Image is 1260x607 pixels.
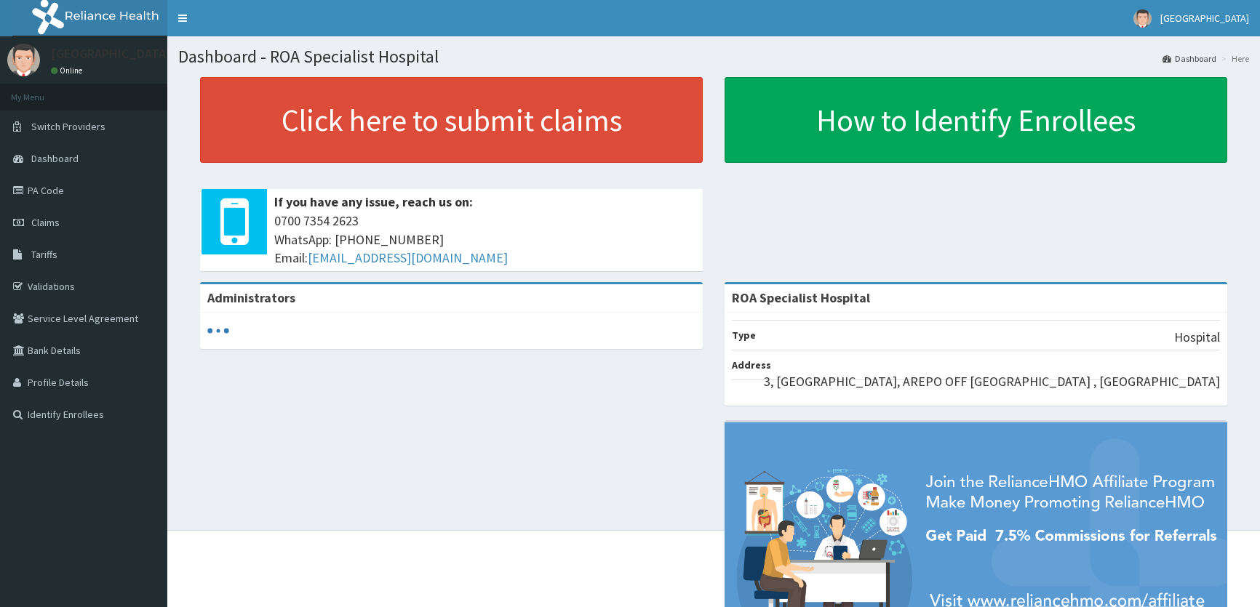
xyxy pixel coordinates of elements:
[274,193,473,210] b: If you have any issue, reach us on:
[1163,52,1216,65] a: Dashboard
[1160,12,1249,25] span: [GEOGRAPHIC_DATA]
[200,77,703,163] a: Click here to submit claims
[207,320,229,342] svg: audio-loading
[51,47,171,60] p: [GEOGRAPHIC_DATA]
[31,216,60,229] span: Claims
[31,152,79,165] span: Dashboard
[725,77,1227,163] a: How to Identify Enrollees
[764,372,1220,391] p: 3, [GEOGRAPHIC_DATA], AREPO OFF [GEOGRAPHIC_DATA] , [GEOGRAPHIC_DATA]
[1218,52,1249,65] li: Here
[31,248,57,261] span: Tariffs
[51,65,86,76] a: Online
[1174,328,1220,347] p: Hospital
[732,329,756,342] b: Type
[732,358,771,371] b: Address
[7,44,40,76] img: User Image
[178,47,1249,66] h1: Dashboard - ROA Specialist Hospital
[1133,9,1152,28] img: User Image
[732,289,870,306] strong: ROA Specialist Hospital
[207,289,295,306] b: Administrators
[308,249,508,266] a: [EMAIL_ADDRESS][DOMAIN_NAME]
[274,212,695,268] span: 0700 7354 2623 WhatsApp: [PHONE_NUMBER] Email:
[31,120,105,133] span: Switch Providers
